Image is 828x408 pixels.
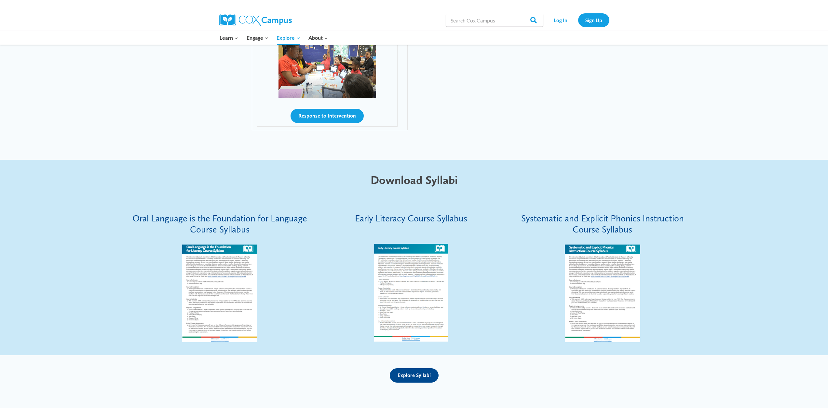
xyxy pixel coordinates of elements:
[278,39,376,98] img: Read Alouds for Meaningful Vocabulary and Listening Comprehension image
[565,245,640,342] img: Phonics-Syllabus
[216,31,332,45] nav: Primary Navigation
[374,244,448,342] img: Early_Lit_Syllabus_Thumbnail
[291,111,364,119] a: Response to Intervention
[242,31,273,45] button: Child menu of Engage
[132,213,307,235] a: Oral Language is the Foundation for Language Course Syllabus
[398,372,431,378] span: Explore Syllabi
[355,213,467,224] a: Early Literacy Course Syllabus
[217,173,611,187] h2: Download Syllabi
[446,14,543,27] input: Search Cox Campus
[273,31,305,45] button: Child menu of Explore
[219,14,292,26] img: Cox Campus
[547,13,575,27] a: Log In
[304,31,332,45] button: Child menu of About
[390,368,439,383] a: Explore Syllabi
[547,13,609,27] nav: Secondary Navigation
[521,213,684,235] a: Systematic and Explicit Phonics Instruction Course Syllabus
[216,31,243,45] button: Child menu of Learn
[291,109,364,123] button: Response to Intervention
[578,13,609,27] a: Sign Up
[182,245,257,342] img: Oral-Language-Syllabus-231x300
